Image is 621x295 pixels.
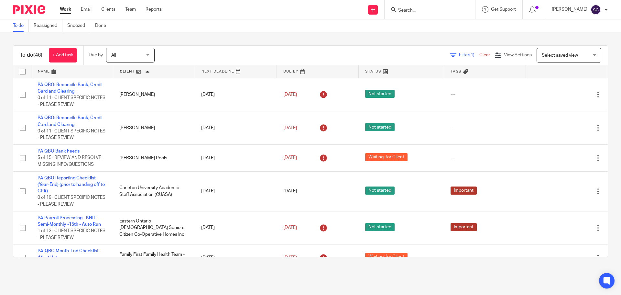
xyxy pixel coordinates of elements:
[38,229,105,240] span: 1 of 13 · CLIENT SPECIFIC NOTES - PLEASE REVIEW
[451,91,519,98] div: ---
[38,149,80,153] a: PA QBO Bank Feeds
[365,153,408,161] span: Waiting: for Client
[479,53,490,57] a: Clear
[125,6,136,13] a: Team
[89,52,103,58] p: Due by
[13,19,29,32] a: To do
[34,19,62,32] a: Reassigned
[13,5,45,14] img: Pixie
[195,145,277,171] td: [DATE]
[195,211,277,244] td: [DATE]
[283,126,297,130] span: [DATE]
[111,53,116,58] span: All
[101,6,115,13] a: Clients
[459,53,479,57] span: Filter
[283,92,297,97] span: [DATE]
[365,123,395,131] span: Not started
[113,171,195,211] td: Carleton University Academic Staff Association (CUASA)
[81,6,92,13] a: Email
[38,196,105,207] span: 0 of 19 · CLIENT SPECIFIC NOTES - PLEASE REVIEW
[38,96,105,107] span: 0 of 11 · CLIENT SPECIFIC NOTES - PLEASE REVIEW
[398,8,456,14] input: Search
[38,176,105,194] a: PA QBO Reporting Checklist (Year-End) (prior to handing off to CPA)
[20,52,42,59] h1: To do
[469,53,474,57] span: (1)
[95,19,111,32] a: Done
[67,19,90,32] a: Snoozed
[60,6,71,13] a: Work
[552,6,587,13] p: [PERSON_NAME]
[591,5,601,15] img: svg%3E
[38,249,99,260] a: PA-QBO Month-End Checklist (Monthly)
[49,48,77,62] a: + Add task
[195,171,277,211] td: [DATE]
[195,78,277,111] td: [DATE]
[283,189,297,194] span: [DATE]
[146,6,162,13] a: Reports
[38,156,101,167] span: 5 of 15 · REVIEW AND RESOLVE MISSING INFO/QUESTIONS
[451,70,462,73] span: Tags
[195,244,277,271] td: [DATE]
[113,78,195,111] td: [PERSON_NAME]
[113,111,195,145] td: [PERSON_NAME]
[504,53,532,57] span: View Settings
[542,53,578,58] span: Select saved view
[451,223,477,231] span: Important
[283,255,297,260] span: [DATE]
[283,156,297,160] span: [DATE]
[451,155,519,161] div: ---
[365,187,395,195] span: Not started
[38,116,103,127] a: PA QBO: Reconcile Bank, Credit Card and Clearing
[113,211,195,244] td: Eastern Ontario [DEMOGRAPHIC_DATA] Seniors Citizen Co-Operative Homes Inc
[451,125,519,131] div: ---
[38,83,103,94] a: PA QBO: Reconcile Bank, Credit Card and Clearing
[283,225,297,230] span: [DATE]
[491,7,516,12] span: Get Support
[38,216,101,227] a: PA Payroll Processing - KNIT - Semi-Monthly -15th - Auto Run
[451,255,519,261] div: ---
[451,187,477,195] span: Important
[113,145,195,171] td: [PERSON_NAME] Pools
[33,52,42,58] span: (46)
[365,253,408,261] span: Waiting: for Client
[38,129,105,140] span: 0 of 11 · CLIENT SPECIFIC NOTES - PLEASE REVIEW
[195,111,277,145] td: [DATE]
[365,90,395,98] span: Not started
[365,223,395,231] span: Not started
[113,244,195,271] td: Family First Family Health Team - FHT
